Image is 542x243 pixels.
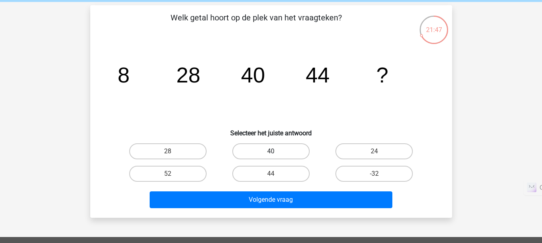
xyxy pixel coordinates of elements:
label: 28 [129,143,207,159]
h6: Selecteer het juiste antwoord [103,123,439,137]
tspan: 28 [176,63,200,87]
label: 52 [129,166,207,182]
tspan: ? [376,63,388,87]
tspan: 8 [118,63,130,87]
p: Welk getal hoort op de plek van het vraagteken? [103,12,409,36]
tspan: 40 [241,63,265,87]
label: -32 [335,166,413,182]
label: 24 [335,143,413,159]
tspan: 44 [305,63,329,87]
div: 21:47 [419,15,449,35]
button: Volgende vraag [150,191,392,208]
label: 40 [232,143,310,159]
label: 44 [232,166,310,182]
